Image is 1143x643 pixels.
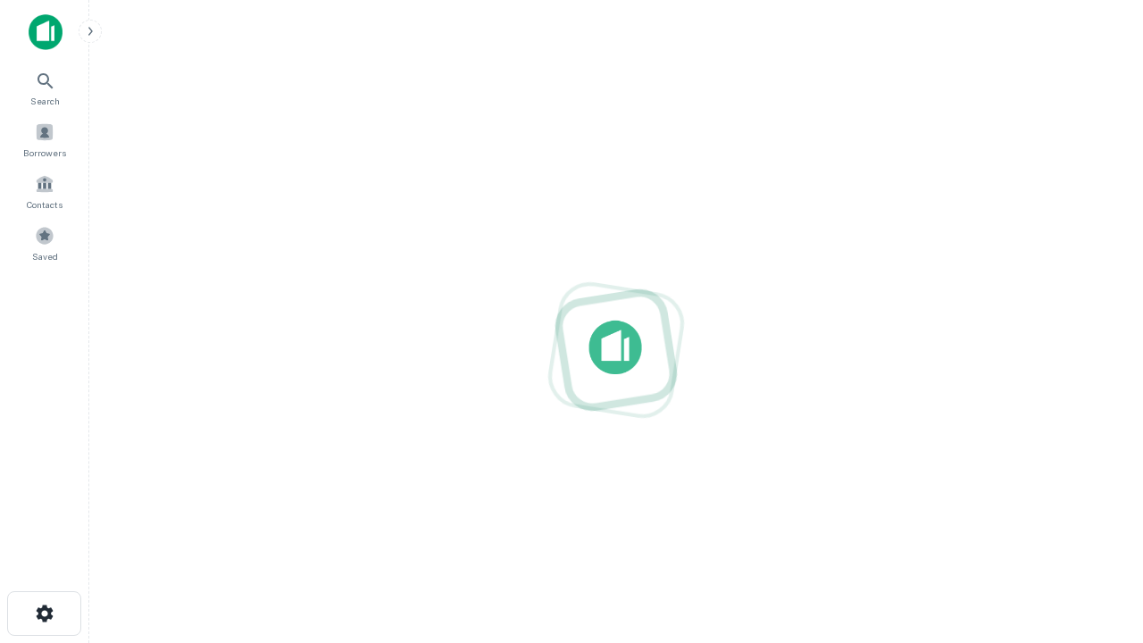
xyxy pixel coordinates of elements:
a: Search [5,63,84,112]
span: Contacts [27,197,63,212]
iframe: Chat Widget [1054,500,1143,586]
a: Contacts [5,167,84,215]
span: Saved [32,249,58,263]
a: Borrowers [5,115,84,163]
span: Borrowers [23,146,66,160]
a: Saved [5,219,84,267]
img: capitalize-icon.png [29,14,63,50]
span: Search [30,94,60,108]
